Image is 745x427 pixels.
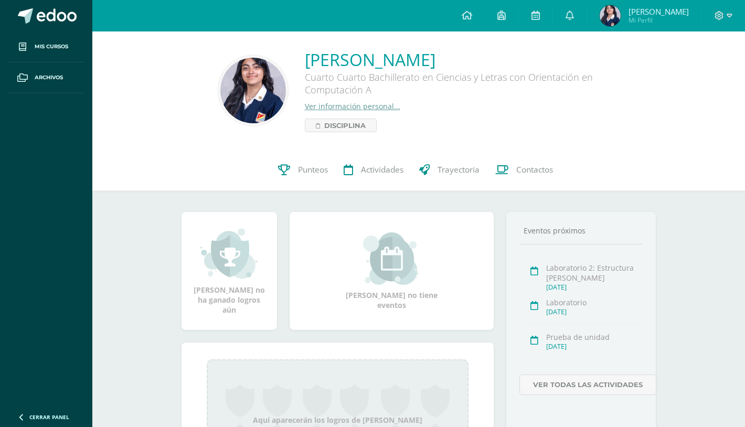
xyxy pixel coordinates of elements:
[8,62,84,93] a: Archivos
[270,149,336,191] a: Punteos
[305,71,620,101] div: Cuarto Cuarto Bachillerato en Ciencias y Letras con Orientación en Computación A
[363,232,420,285] img: event_small.png
[519,226,643,236] div: Eventos próximos
[519,375,656,395] a: Ver todas las actividades
[546,283,640,292] div: [DATE]
[8,31,84,62] a: Mis cursos
[361,164,403,175] span: Actividades
[600,5,621,26] img: be204d0af1a65b80fd24d59c432c642a.png
[324,119,366,132] span: Disciplina
[411,149,487,191] a: Trayectoria
[546,332,640,342] div: Prueba de unidad
[629,6,689,17] span: [PERSON_NAME]
[546,297,640,307] div: Laboratorio
[29,413,69,421] span: Cerrar panel
[629,16,689,25] span: Mi Perfil
[487,149,561,191] a: Contactos
[305,101,400,111] a: Ver información personal...
[35,73,63,82] span: Archivos
[546,307,640,316] div: [DATE]
[200,227,258,280] img: achievement_small.png
[220,58,286,123] img: 9616ad880044867c95e5210af0de3b6c.png
[298,164,328,175] span: Punteos
[339,232,444,310] div: [PERSON_NAME] no tiene eventos
[305,48,620,71] a: [PERSON_NAME]
[35,42,68,51] span: Mis cursos
[305,119,377,132] a: Disciplina
[546,342,640,351] div: [DATE]
[516,164,553,175] span: Contactos
[336,149,411,191] a: Actividades
[546,263,640,283] div: Laboratorio 2: Estructura [PERSON_NAME]
[438,164,480,175] span: Trayectoria
[192,227,267,315] div: [PERSON_NAME] no ha ganado logros aún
